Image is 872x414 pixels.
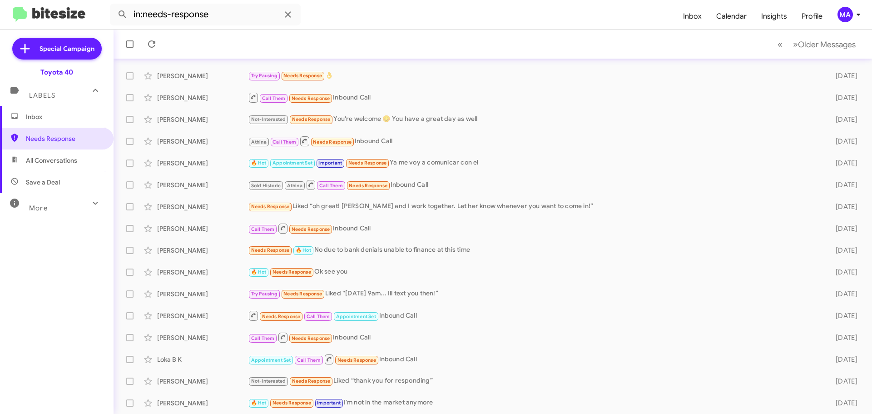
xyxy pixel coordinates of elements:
span: Appointment Set [336,314,376,319]
div: Inbound Call [248,332,821,343]
div: [PERSON_NAME] [157,93,248,102]
div: [DATE] [821,202,865,211]
a: Insights [754,3,794,30]
span: Try Pausing [251,73,277,79]
button: Previous [772,35,788,54]
div: You're welcome 😊 You have a great day as well [248,114,821,125]
span: Not-Interested [251,378,286,384]
span: Call Them [307,314,330,319]
span: 🔥 Hot [296,247,311,253]
div: [DATE] [821,180,865,190]
span: Call Them [297,357,321,363]
div: [PERSON_NAME] [157,289,248,299]
a: Special Campaign [12,38,102,60]
button: Next [788,35,861,54]
span: Not-Interested [251,116,286,122]
div: Inbound Call [248,310,821,321]
div: [PERSON_NAME] [157,311,248,320]
div: [DATE] [821,115,865,124]
div: Ok see you [248,267,821,277]
div: Inbound Call [248,223,821,234]
span: Call Them [319,183,343,189]
div: [DATE] [821,377,865,386]
div: [PERSON_NAME] [157,377,248,386]
span: Needs Response [262,314,301,319]
span: Call Them [262,95,286,101]
div: [PERSON_NAME] [157,202,248,211]
div: Liked “[DATE] 9am... Ill text you then!” [248,289,821,299]
span: » [793,39,798,50]
div: [DATE] [821,159,865,168]
div: [PERSON_NAME] [157,399,248,408]
span: Needs Response [292,226,330,232]
span: Needs Response [337,357,376,363]
span: Needs Response [283,291,322,297]
span: Sold Historic [251,183,281,189]
span: Needs Response [313,139,352,145]
span: Try Pausing [251,291,277,297]
span: Call Them [251,226,275,232]
div: Inbound Call [248,135,821,147]
span: 🔥 Hot [251,400,267,406]
span: Save a Deal [26,178,60,187]
span: Inbox [26,112,103,121]
div: Loka B K [157,355,248,364]
div: [DATE] [821,137,865,146]
div: [DATE] [821,246,865,255]
div: [DATE] [821,71,865,80]
span: Needs Response [348,160,387,166]
div: [DATE] [821,289,865,299]
div: [DATE] [821,268,865,277]
span: Athina [251,139,267,145]
span: Call Them [272,139,296,145]
div: 👌 [248,70,821,81]
span: All Conversations [26,156,77,165]
nav: Page navigation example [773,35,861,54]
span: Needs Response [272,400,311,406]
div: [DATE] [821,93,865,102]
span: Needs Response [292,378,331,384]
div: [DATE] [821,224,865,233]
div: Liked “oh great! [PERSON_NAME] and I work together. Let her know whenever you want to come in!” [248,201,821,212]
span: Important [318,160,342,166]
a: Calendar [709,3,754,30]
span: Needs Response [349,183,387,189]
div: [DATE] [821,333,865,342]
div: [PERSON_NAME] [157,224,248,233]
span: 🔥 Hot [251,269,267,275]
span: Needs Response [292,116,331,122]
div: [PERSON_NAME] [157,333,248,342]
span: Needs Response [251,204,290,209]
div: MA [837,7,853,22]
span: Athina [287,183,302,189]
span: Needs Response [272,269,311,275]
span: Needs Response [292,95,330,101]
button: MA [830,7,862,22]
div: I'm not in the market anymore [248,398,821,408]
span: 🔥 Hot [251,160,267,166]
span: Older Messages [798,40,856,50]
span: Special Campaign [40,44,94,53]
span: Needs Response [26,134,103,143]
span: Labels [29,91,55,100]
span: Needs Response [292,335,330,341]
a: Profile [794,3,830,30]
div: [PERSON_NAME] [157,71,248,80]
div: [DATE] [821,399,865,408]
span: « [778,39,783,50]
div: [PERSON_NAME] [157,180,248,190]
div: Inbound Call [248,354,821,365]
div: [PERSON_NAME] [157,159,248,168]
span: More [29,204,48,212]
div: Inbound Call [248,179,821,190]
span: Needs Response [251,247,290,253]
input: Search [110,4,301,25]
div: No due to bank denials unable to finance at this time [248,245,821,255]
a: Inbox [676,3,709,30]
div: Ya me voy a comunicar con el [248,158,821,168]
div: Toyota 40 [40,68,73,77]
